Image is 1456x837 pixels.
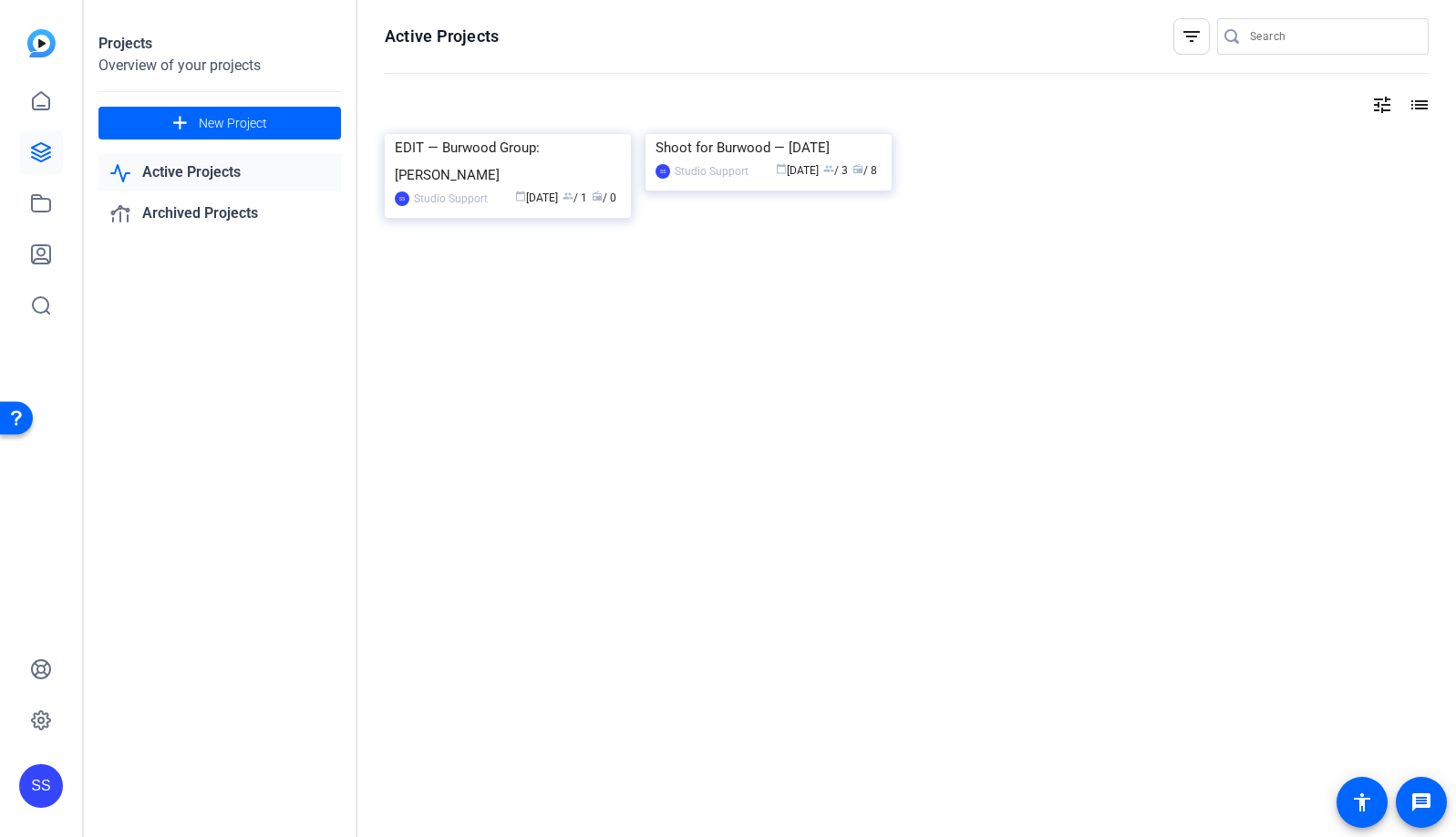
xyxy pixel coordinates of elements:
div: Shoot for Burwood — [DATE] [656,134,882,161]
mat-icon: add [169,112,191,135]
mat-icon: filter_list [1181,26,1203,47]
input: Search [1250,26,1414,47]
div: EDIT — Burwood Group: [PERSON_NAME] [395,134,621,189]
button: New Project [98,107,341,139]
span: [DATE] [776,164,819,177]
span: radio [852,163,863,174]
mat-icon: accessibility [1351,791,1373,813]
div: SS [656,164,670,179]
div: Studio Support [414,190,488,208]
div: SS [19,764,63,808]
div: Overview of your projects [98,55,341,77]
span: / 0 [592,191,616,204]
div: Studio Support [675,162,749,181]
span: / 3 [823,164,848,177]
mat-icon: tune [1371,94,1393,116]
h1: Active Projects [385,26,499,47]
mat-icon: list [1407,94,1429,116]
span: calendar_today [776,163,787,174]
span: New Project [199,114,267,133]
mat-icon: message [1410,791,1432,813]
span: group [563,191,573,201]
a: Active Projects [98,154,341,191]
span: radio [592,191,603,201]
div: SS [395,191,409,206]
span: / 8 [852,164,877,177]
span: / 1 [563,191,587,204]
img: blue-gradient.svg [27,29,56,57]
span: calendar_today [515,191,526,201]
span: group [823,163,834,174]
div: Projects [98,33,341,55]
span: [DATE] [515,191,558,204]
a: Archived Projects [98,195,341,232]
